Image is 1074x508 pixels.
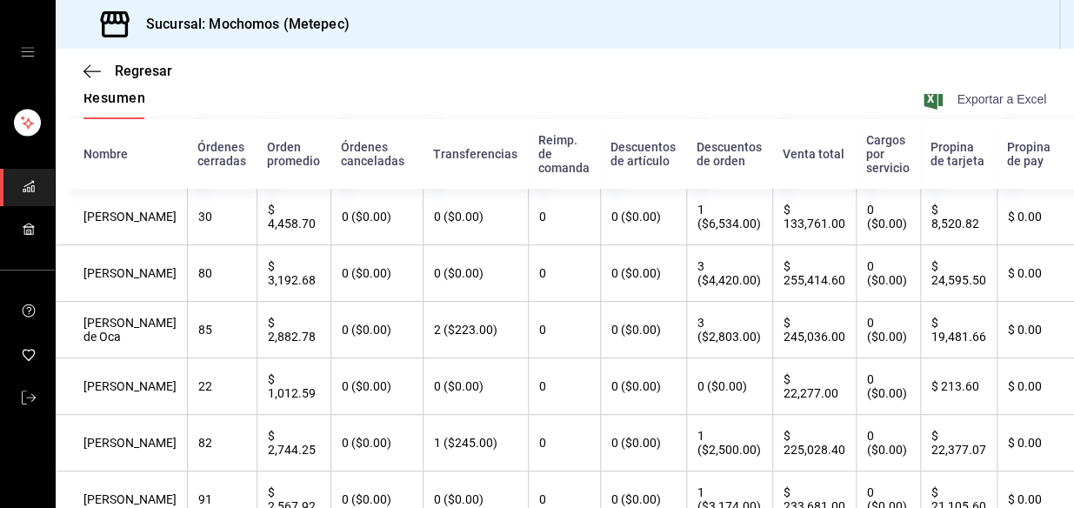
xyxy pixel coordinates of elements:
th: $ 19,481.66 [920,302,997,358]
th: 0 ($0.00) [330,358,423,415]
th: 0 ($0.00) [330,189,423,245]
th: 0 ($0.00) [423,245,528,302]
th: 80 [187,245,257,302]
button: Regresar [83,63,172,79]
th: 30 [187,189,257,245]
th: Reimp. de comanda [528,119,600,189]
th: [PERSON_NAME] [56,415,187,471]
th: Transferencias [423,119,528,189]
th: 0 ($0.00) [856,245,920,302]
th: Venta total [772,119,856,189]
th: 1 ($2,500.00) [686,415,772,471]
th: 0 ($0.00) [600,302,686,358]
th: Descuentos de artículo [600,119,686,189]
th: [PERSON_NAME] de Oca [56,302,187,358]
th: 22 [187,358,257,415]
th: 0 ($0.00) [330,415,423,471]
th: 82 [187,415,257,471]
th: 0 ($0.00) [330,245,423,302]
th: [PERSON_NAME] [56,245,187,302]
th: $ 255,414.60 [772,245,856,302]
th: Órdenes cerradas [187,119,257,189]
th: 85 [187,302,257,358]
th: 0 ($0.00) [600,245,686,302]
button: Exportar a Excel [927,89,1046,110]
th: $ 22,277.00 [772,358,856,415]
th: 0 ($0.00) [856,189,920,245]
th: 0 [528,415,600,471]
th: $ 1,012.59 [257,358,330,415]
th: $ 22,377.07 [920,415,997,471]
th: $ 3,192.68 [257,245,330,302]
th: 0 ($0.00) [423,189,528,245]
th: $ 245,036.00 [772,302,856,358]
th: $ 133,761.00 [772,189,856,245]
button: Resumen [83,90,145,119]
th: [PERSON_NAME] [56,358,187,415]
th: 0 [528,245,600,302]
th: 0 ($0.00) [856,302,920,358]
th: $ 2,882.78 [257,302,330,358]
th: 0 ($0.00) [330,302,423,358]
span: Regresar [115,63,172,79]
th: $ 225,028.40 [772,415,856,471]
th: [PERSON_NAME] [56,189,187,245]
th: Orden promedio [257,119,330,189]
th: Órdenes canceladas [330,119,423,189]
th: 0 ($0.00) [600,415,686,471]
th: 0 ($0.00) [856,415,920,471]
th: 0 ($0.00) [600,189,686,245]
th: 3 ($2,803.00) [686,302,772,358]
th: $ 24,595.50 [920,245,997,302]
th: 0 ($0.00) [600,358,686,415]
th: 0 ($0.00) [686,358,772,415]
th: $ 8,520.82 [920,189,997,245]
div: navigation tabs [83,90,145,119]
th: 0 [528,358,600,415]
th: 2 ($223.00) [423,302,528,358]
th: 0 [528,302,600,358]
th: 0 ($0.00) [423,358,528,415]
th: Cargos por servicio [856,119,920,189]
th: Descuentos de orden [686,119,772,189]
th: 0 [528,189,600,245]
th: $ 213.60 [920,358,997,415]
th: $ 4,458.70 [257,189,330,245]
th: $ 2,744.25 [257,415,330,471]
th: 1 ($6,534.00) [686,189,772,245]
th: 3 ($4,420.00) [686,245,772,302]
button: open drawer [21,45,35,59]
th: 1 ($245.00) [423,415,528,471]
th: Nombre [56,119,187,189]
th: Propina de tarjeta [920,119,997,189]
th: 0 ($0.00) [856,358,920,415]
h3: Sucursal: Mochomos (Metepec) [132,14,350,35]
